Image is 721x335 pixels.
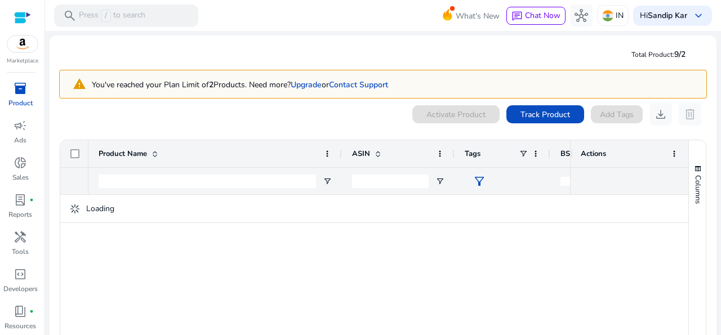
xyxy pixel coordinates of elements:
[209,79,213,90] b: 2
[14,305,27,318] span: book_4
[323,177,332,186] button: Open Filter Menu
[3,284,38,294] p: Developers
[29,198,34,202] span: fiber_manual_record
[602,10,613,21] img: in.svg
[64,75,92,94] mat-icon: warning
[14,267,27,281] span: code_blocks
[7,35,38,52] img: amazon.svg
[329,79,388,90] a: Contact Support
[8,98,33,108] p: Product
[649,103,672,126] button: download
[648,10,687,21] b: Sandip Kar
[575,9,588,23] span: hub
[63,9,77,23] span: search
[14,230,27,244] span: handyman
[520,109,570,120] span: Track Product
[86,203,114,214] span: Loading
[29,309,34,314] span: fiber_manual_record
[7,57,38,65] p: Marketplace
[8,209,32,220] p: Reports
[570,5,593,27] button: hub
[291,79,322,90] a: Upgrade
[101,10,111,22] span: /
[692,9,705,23] span: keyboard_arrow_down
[506,7,566,25] button: chatChat Now
[631,50,674,59] span: Total Product:
[560,149,575,159] span: BSR
[12,172,29,182] p: Sales
[511,11,523,22] span: chat
[640,12,687,20] p: Hi
[14,82,27,95] span: inventory_2
[99,175,316,188] input: Product Name Filter Input
[12,247,29,257] p: Tools
[14,156,27,169] span: donut_small
[14,193,27,207] span: lab_profile
[616,6,624,25] p: IN
[92,79,388,91] p: You've reached your Plan Limit of Products. Need more?
[674,49,686,60] span: 9/2
[435,177,444,186] button: Open Filter Menu
[14,119,27,132] span: campaign
[352,149,370,159] span: ASIN
[14,135,26,145] p: Ads
[581,149,606,159] span: Actions
[5,321,36,331] p: Resources
[99,149,147,159] span: Product Name
[79,10,145,22] p: Press to search
[456,6,500,26] span: What's New
[693,175,703,204] span: Columns
[654,108,667,121] span: download
[352,175,429,188] input: ASIN Filter Input
[525,10,560,21] span: Chat Now
[473,175,486,188] span: filter_alt
[291,79,329,90] span: or
[465,149,480,159] span: Tags
[506,105,584,123] button: Track Product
